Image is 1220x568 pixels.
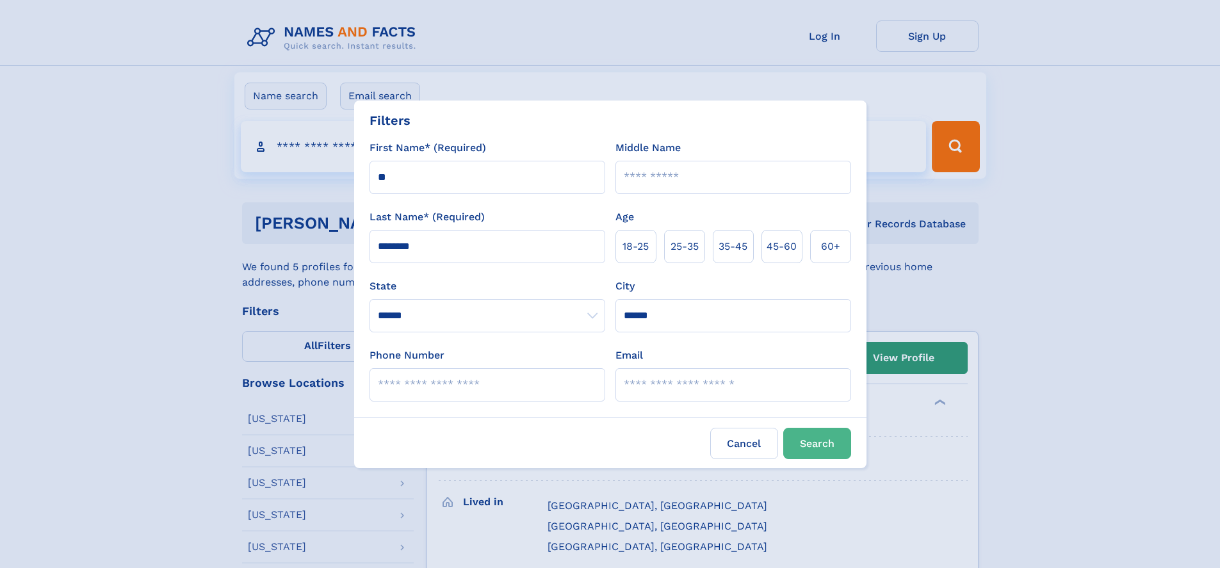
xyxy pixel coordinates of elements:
label: City [615,279,635,294]
span: 25‑35 [671,239,699,254]
label: Age [615,209,634,225]
label: First Name* (Required) [370,140,486,156]
div: Filters [370,111,411,130]
label: Email [615,348,643,363]
button: Search [783,428,851,459]
label: State [370,279,605,294]
span: 35‑45 [719,239,747,254]
span: 18‑25 [622,239,649,254]
span: 60+ [821,239,840,254]
span: 45‑60 [767,239,797,254]
label: Cancel [710,428,778,459]
label: Middle Name [615,140,681,156]
label: Last Name* (Required) [370,209,485,225]
label: Phone Number [370,348,444,363]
